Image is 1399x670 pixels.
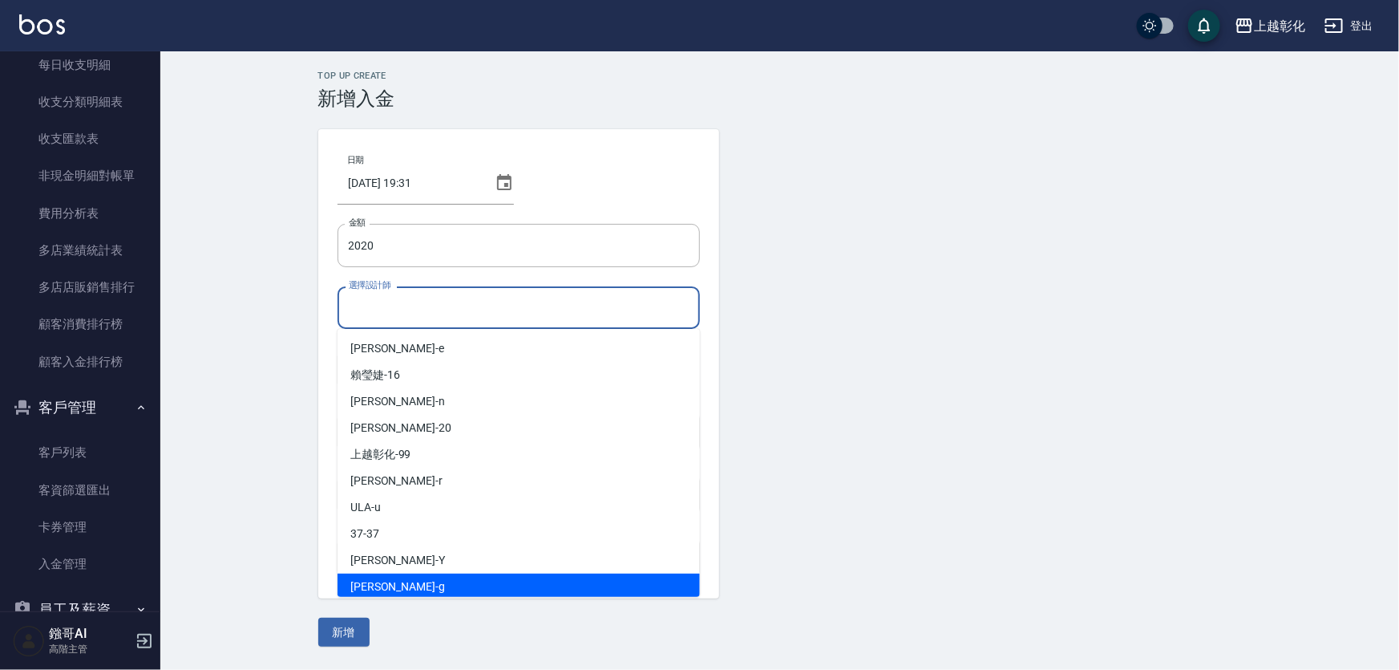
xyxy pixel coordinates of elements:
h5: 鏹哥AI [49,626,131,642]
button: save [1188,10,1220,42]
h3: 新增入金 [318,87,1242,110]
button: 客戶管理 [6,387,154,428]
a: 收支匯款表 [6,120,154,157]
span: ULA -u [350,499,381,516]
img: Person [13,625,45,657]
a: 顧客入金排行榜 [6,343,154,380]
button: 員工及薪資 [6,589,154,631]
h2: Top Up Create [318,71,1242,81]
a: 費用分析表 [6,195,154,232]
a: 客資篩選匯出 [6,472,154,509]
label: 金額 [349,217,366,229]
span: [PERSON_NAME] -Y [350,552,445,569]
a: 多店業績統計表 [6,232,154,269]
a: 入金管理 [6,546,154,583]
p: 高階主管 [49,642,131,656]
span: [PERSON_NAME] -n [350,393,445,410]
span: [PERSON_NAME] -e [350,340,444,357]
span: [PERSON_NAME] -20 [350,420,451,437]
span: 37 -37 [350,526,379,542]
a: 卡券管理 [6,509,154,546]
span: [PERSON_NAME] -r [350,473,443,489]
span: [PERSON_NAME] -g [350,579,445,595]
img: Logo [19,14,65,35]
a: 非現金明細對帳單 [6,157,154,194]
a: 顧客消費排行榜 [6,306,154,343]
button: 上越彰化 [1228,10,1312,43]
button: 新增 [318,618,370,648]
button: 登出 [1318,11,1380,41]
span: 上越彰化 -99 [350,446,411,463]
a: 多店店販銷售排行 [6,269,154,306]
a: 客戶列表 [6,434,154,471]
span: 賴瑩婕 -16 [350,367,400,384]
div: 上越彰化 [1254,16,1305,36]
a: 收支分類明細表 [6,83,154,120]
label: 日期 [347,154,364,166]
label: 選擇設計師 [349,279,390,291]
a: 每日收支明細 [6,47,154,83]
